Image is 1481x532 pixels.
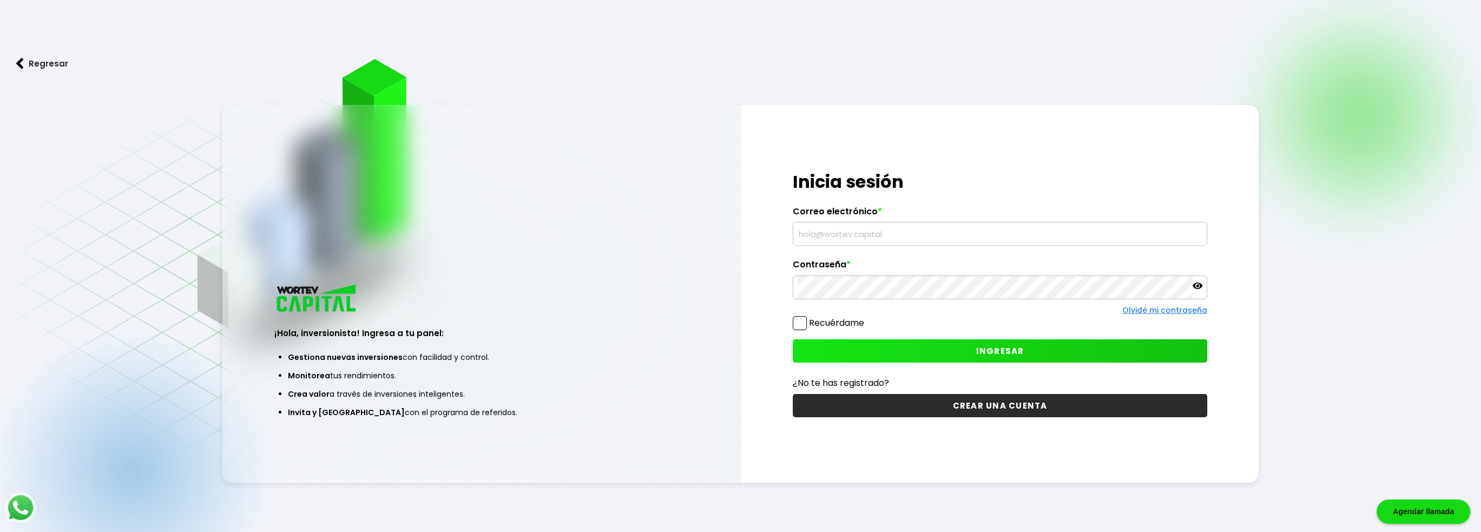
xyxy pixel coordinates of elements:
h3: ¡Hola, inversionista! Ingresa a tu panel: [274,327,689,339]
span: Crea valor [288,389,330,399]
li: tus rendimientos. [288,366,675,385]
li: con facilidad y control. [288,348,675,366]
label: Contraseña [793,259,1207,275]
div: Agendar llamada [1377,500,1470,524]
label: Recuérdame [809,317,864,329]
h1: Inicia sesión [793,169,1207,195]
img: logos_whatsapp-icon.242b2217.svg [5,492,36,523]
li: a través de inversiones inteligentes. [288,385,675,403]
button: INGRESAR [793,339,1207,363]
p: ¿No te has registrado? [793,376,1207,390]
span: INGRESAR [976,345,1024,357]
span: Monitorea [288,370,330,381]
button: CREAR UNA CUENTA [793,394,1207,417]
a: ¿No te has registrado?CREAR UNA CUENTA [793,376,1207,417]
input: hola@wortev.capital [798,222,1202,245]
span: Invita y [GEOGRAPHIC_DATA] [288,407,405,418]
img: logo_wortev_capital [274,283,360,315]
li: con el programa de referidos. [288,403,675,422]
span: Gestiona nuevas inversiones [288,352,403,363]
img: flecha izquierda [16,58,24,69]
label: Correo electrónico [793,206,1207,222]
a: Olvidé mi contraseña [1122,305,1207,316]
